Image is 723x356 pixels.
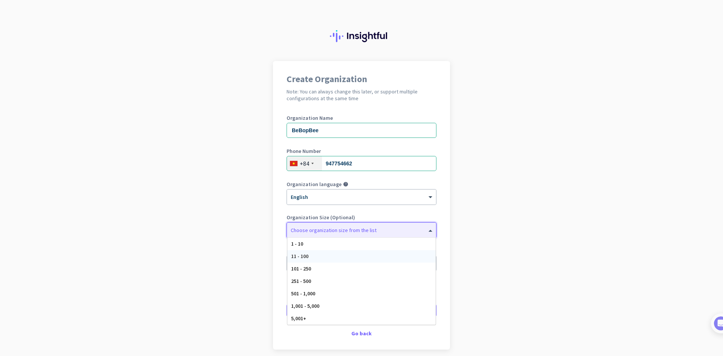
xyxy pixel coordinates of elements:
div: +84 [300,160,309,167]
span: 11 - 100 [291,253,308,260]
button: Create Organization [287,304,436,317]
label: Phone Number [287,148,436,154]
span: 101 - 250 [291,265,311,272]
span: 501 - 1,000 [291,290,315,297]
label: Organization language [287,182,342,187]
span: 1,001 - 5,000 [291,303,319,309]
label: Organization Time Zone [287,248,436,253]
span: 1 - 10 [291,240,303,247]
label: Organization Size (Optional) [287,215,436,220]
input: What is the name of your organization? [287,123,436,138]
label: Organization Name [287,115,436,121]
img: Insightful [330,30,393,42]
i: help [343,182,348,187]
span: 5,001+ [291,315,306,322]
h2: Note: You can always change this later, or support multiple configurations at the same time [287,88,436,102]
div: Go back [287,331,436,336]
input: 210 1234 567 [287,156,436,171]
span: 251 - 500 [291,278,311,284]
div: Options List [287,238,436,325]
h1: Create Organization [287,75,436,84]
